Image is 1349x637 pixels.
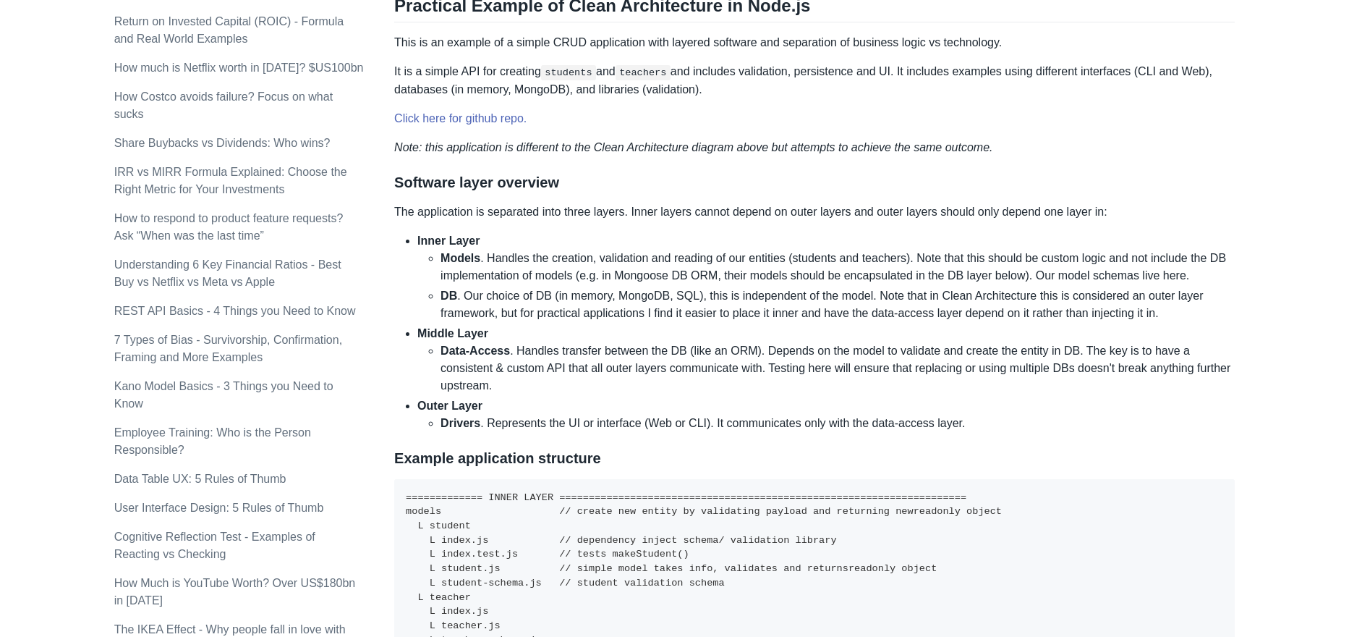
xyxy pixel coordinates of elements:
[541,65,596,80] code: students
[114,380,333,410] a: Kano Model Basics - 3 Things you Need to Know
[114,90,333,120] a: How Costco avoids failure? Focus on what sucks
[394,34,1235,51] p: This is an example of a simple CRUD application with layered software and separation of business ...
[114,502,324,514] a: User Interface Design: 5 Rules of Thumb
[114,531,315,560] a: Cognitive Reflection Test - Examples of Reacting vs Checking
[114,258,341,288] a: Understanding 6 Key Financial Ratios - Best Buy vs Netflix vs Meta vs Apple
[441,342,1235,395] li: . Handles transfer between the DB (like an ORM). Depends on the model to validate and create the ...
[616,65,671,80] code: teachers
[114,62,364,74] a: How much is Netflix worth in [DATE]? $US100bn
[441,417,480,429] strong: Drivers
[114,137,331,149] a: Share Buybacks vs Dividends: Who wins?
[114,166,347,195] a: IRR vs MIRR Formula Explained: Choose the Right Metric for Your Investments
[441,252,480,264] strong: Models
[394,141,992,153] em: Note: this application is different to the Clean Architecture diagram above but attempts to achie...
[441,250,1235,284] li: . Handles the creation, validation and reading of our entities (students and teachers). Note that...
[114,334,342,363] a: 7 Types of Bias - Survivorship, Confirmation, Framing and More Examples
[441,287,1235,322] li: . Our choice of DB (in memory, MongoDB, SQL), this is independent of the model. Note that in Clea...
[441,345,510,357] strong: Data-Access
[114,577,356,607] a: How Much is YouTube Worth? Over US$180bn in [DATE]
[417,235,480,247] strong: Inner Layer
[417,400,482,412] strong: Outer Layer
[441,415,1235,432] li: . Represents the UI or interface (Web or CLI). It communicates only with the data-access layer.
[394,450,1235,468] h3: Example application structure
[394,174,1235,192] h3: Software layer overview
[417,327,488,339] strong: Middle Layer
[394,203,1235,221] p: The application is separated into three layers. Inner layers cannot depend on outer layers and ou...
[848,563,872,574] span: read
[394,112,527,125] a: Click here for github repo.
[114,426,311,456] a: Employee Training: Who is the Person Responsible?
[394,63,1235,98] p: It is a simple API for creating and and includes validation, persistence and UI. It includes exam...
[114,212,344,242] a: How to respond to product feature requests? Ask “When was the last time”
[114,473,286,485] a: Data Table UX: 5 Rules of Thumb
[441,290,457,302] strong: DB
[114,305,356,317] a: REST API Basics - 4 Things you Need to Know
[114,15,344,45] a: Return on Invested Capital (ROIC) - Formula and Real World Examples
[914,506,937,517] span: read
